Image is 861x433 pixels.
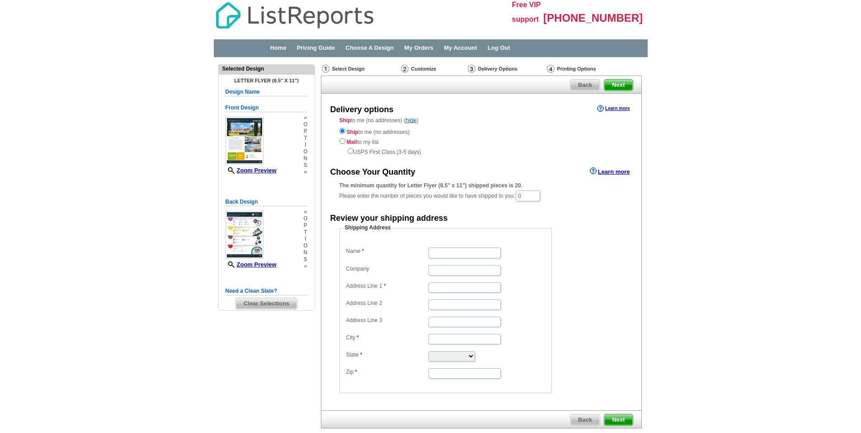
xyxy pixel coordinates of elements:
[226,198,308,206] h5: Back Design
[226,287,308,295] h5: Need a Clean Slate?
[303,209,307,215] span: »
[303,222,307,229] span: p
[604,80,632,90] span: Next
[546,64,626,73] div: Printing Options
[570,80,600,90] span: Back
[444,44,477,51] a: My Account
[219,65,315,73] div: Selected Design
[405,117,417,124] a: hide
[297,44,335,51] a: Pricing Guide
[303,229,307,236] span: t
[347,139,357,145] strong: Mail
[512,1,541,23] span: Free VIP support
[303,135,307,142] span: t
[346,317,428,324] label: Address Line 3
[226,211,263,259] img: small-thumb.jpg
[468,65,475,73] img: Delivery Options
[303,249,307,256] span: n
[405,44,433,51] a: My Orders
[339,126,623,156] div: to me (no addresses) to my list
[330,213,448,224] div: Review your shipping address
[303,215,307,222] span: o
[236,298,297,309] span: Clear Selections
[467,64,546,76] div: Delivery Options
[339,181,623,202] div: Please enter the number of pieces you would like to have shipped to you:
[226,78,308,83] h4: Letter Flyer (8.5" x 11")
[346,282,428,290] label: Address Line 1
[321,116,641,156] div: to me (no addresses) ( )
[346,334,428,342] label: City
[339,181,623,190] div: The minimum quantity for Letter Flyer (8.5" x 11") shipped pieces is 20.
[303,148,307,155] span: o
[346,300,428,307] label: Address Line 2
[346,265,428,273] label: Company
[344,224,392,232] legend: Shipping Address
[346,351,428,359] label: State
[339,117,351,124] strong: Ship
[488,44,510,51] a: Log Out
[346,368,428,376] label: Zip
[322,65,329,73] img: Select Design
[303,236,307,243] span: i
[339,146,623,156] div: USPS First Class (3-5 days)
[303,142,307,148] span: i
[226,167,277,174] a: Zoom Preview
[604,414,632,425] span: Next
[226,261,277,268] a: Zoom Preview
[303,121,307,128] span: o
[346,247,428,255] label: Name
[543,12,643,24] span: [PHONE_NUMBER]
[303,169,307,176] span: »
[346,44,394,51] a: Choose A Design
[570,414,600,426] a: Back
[226,104,308,112] h5: Front Design
[330,104,394,116] div: Delivery options
[547,65,555,73] img: Printing Options & Summary
[226,88,308,96] h5: Design Name
[226,117,263,165] img: small-thumb.jpg
[597,105,630,112] a: Learn more
[303,243,307,249] span: o
[270,44,286,51] a: Home
[303,155,307,162] span: n
[400,64,467,73] div: Customize
[303,263,307,270] span: »
[330,167,415,178] div: Choose Your Quantity
[303,114,307,121] span: »
[321,64,400,76] div: Select Design
[590,167,630,175] a: Learn more
[347,129,358,135] strong: Ship
[570,79,600,91] a: Back
[303,256,307,263] span: s
[303,128,307,135] span: p
[401,65,409,73] img: Customize
[303,162,307,169] span: s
